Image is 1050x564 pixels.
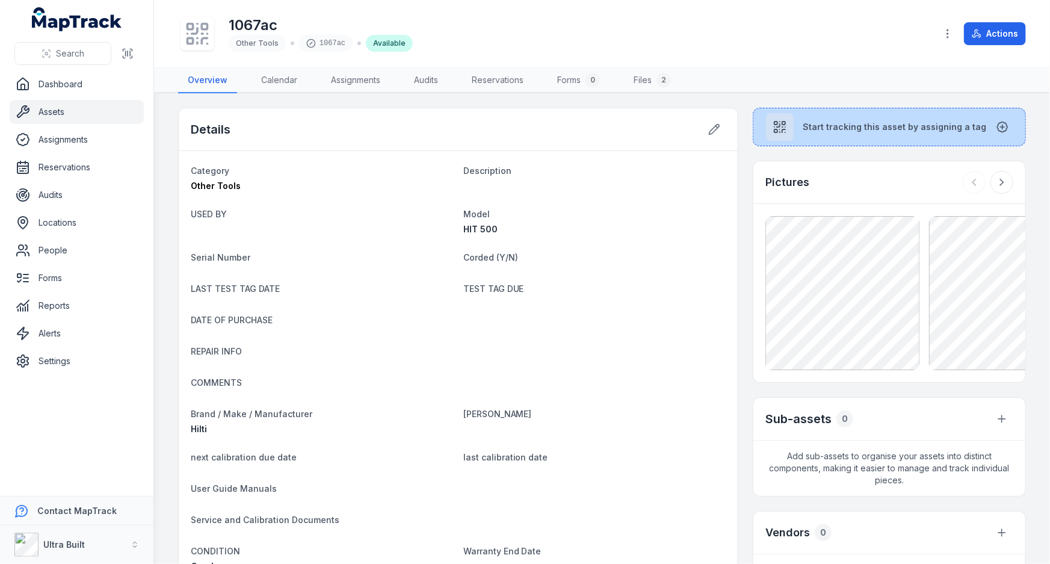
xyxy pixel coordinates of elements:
[765,524,810,541] h3: Vendors
[178,68,237,93] a: Overview
[404,68,448,93] a: Audits
[463,409,532,419] span: [PERSON_NAME]
[191,166,229,176] span: Category
[815,524,832,541] div: 0
[585,73,600,87] div: 0
[463,209,490,219] span: Model
[236,39,279,48] span: Other Tools
[964,22,1026,45] button: Actions
[765,174,809,191] h3: Pictures
[191,346,242,356] span: REPAIR INFO
[765,411,832,427] h2: Sub-assets
[753,108,1026,146] button: Start tracking this asset by assigning a tag
[463,452,548,462] span: last calibration date
[10,349,144,373] a: Settings
[10,321,144,346] a: Alerts
[10,128,144,152] a: Assignments
[32,7,122,31] a: MapTrack
[191,121,230,138] h2: Details
[191,209,227,219] span: USED BY
[463,224,498,234] span: HIT 500
[191,483,277,494] span: User Guide Manuals
[191,515,339,525] span: Service and Calibration Documents
[191,284,280,294] span: LAST TEST TAG DATE
[43,539,85,550] strong: Ultra Built
[191,424,207,434] span: Hilti
[191,452,297,462] span: next calibration due date
[10,211,144,235] a: Locations
[463,546,542,556] span: Warranty End Date
[252,68,307,93] a: Calendar
[14,42,111,65] button: Search
[10,266,144,290] a: Forms
[37,506,117,516] strong: Contact MapTrack
[463,284,524,294] span: TEST TAG DUE
[191,546,240,556] span: CONDITION
[56,48,84,60] span: Search
[656,73,671,87] div: 2
[191,409,312,419] span: Brand / Make / Manufacturer
[803,121,987,133] span: Start tracking this asset by assigning a tag
[10,100,144,124] a: Assets
[299,35,353,52] div: 1067ac
[191,315,273,325] span: DATE OF PURCHASE
[229,16,413,35] h1: 1067ac
[366,35,413,52] div: Available
[191,252,250,262] span: Serial Number
[321,68,390,93] a: Assignments
[463,252,518,262] span: Corded (Y/N)
[191,181,241,191] span: Other Tools
[10,72,144,96] a: Dashboard
[10,238,144,262] a: People
[548,68,610,93] a: Forms0
[624,68,681,93] a: Files2
[10,183,144,207] a: Audits
[10,155,144,179] a: Reservations
[753,441,1025,496] span: Add sub-assets to organise your assets into distinct components, making it easier to manage and t...
[462,68,533,93] a: Reservations
[463,166,511,176] span: Description
[836,411,853,427] div: 0
[191,377,242,388] span: COMMENTS
[10,294,144,318] a: Reports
